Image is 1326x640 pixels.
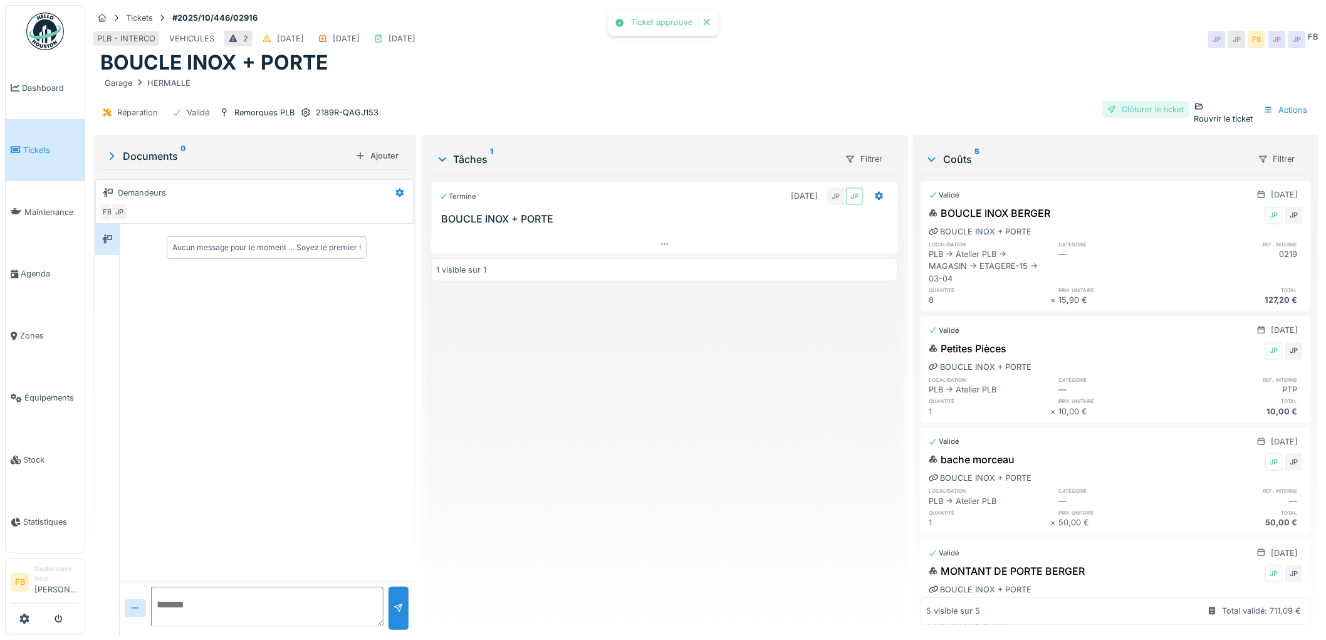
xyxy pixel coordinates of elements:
div: [DATE] [277,33,304,45]
h6: ref. interne [1181,486,1303,495]
div: Rouvrir le ticket [1194,101,1253,125]
div: PTP [1181,384,1303,396]
h6: prix unitaire [1059,397,1181,405]
div: JP [1285,342,1303,360]
h6: localisation [929,240,1051,248]
h1: BOUCLE INOX + PORTE [100,51,328,75]
div: FB [98,203,116,221]
div: Tickets [126,12,153,24]
sup: 1 [491,152,494,167]
div: MONTANT DE PORTE BERGER [929,564,1085,579]
div: FB [1308,31,1318,43]
div: JP [1288,31,1306,48]
div: [DATE] [389,33,415,45]
sup: 0 [180,149,186,164]
a: Tickets [6,119,85,181]
strong: #2025/10/446/02916 [167,12,263,24]
div: PLB -> Atelier PLB -> MAGASIN -> ETAGERE-15 -> 03-04 [929,248,1051,285]
div: PLB -> Atelier PLB [929,495,1051,507]
span: Zones [20,330,80,342]
div: PLB -> Atelier PLB [929,384,1051,396]
div: bache morceau [929,452,1015,467]
div: Validé [187,107,209,118]
span: Tickets [23,144,80,156]
div: Documents [105,149,350,164]
div: Terminé [439,191,477,202]
h6: prix unitaire [1059,286,1181,294]
div: Aucun message pour le moment … Soyez le premier ! [172,242,361,253]
span: Maintenance [24,206,80,218]
h6: total [1181,508,1303,517]
div: 127,20 € [1181,294,1303,306]
span: Dashboard [22,82,80,94]
div: — [1059,495,1181,507]
span: Statistiques [23,516,80,528]
li: [PERSON_NAME] [34,564,80,601]
h6: total [1181,286,1303,294]
div: Réparation [117,107,158,118]
div: 2189R-QAGJ153 [316,107,378,118]
div: JP [1265,453,1283,471]
div: JP [1265,565,1283,582]
div: BOUCLE INOX + PORTE [929,584,1031,595]
div: BOUCLE INOX + PORTE [929,226,1031,238]
div: Demandeurs [118,187,166,199]
a: Dashboard [6,57,85,119]
a: Zones [6,305,85,367]
h6: ref. interne [1181,240,1303,248]
div: JP [1285,453,1303,471]
div: BOUCLE INOX + PORTE [929,472,1031,484]
div: JP [1265,207,1283,224]
div: 50,00 € [1059,517,1181,528]
div: — [1059,384,1181,396]
div: 1 [929,517,1051,528]
div: × [1051,294,1059,306]
h6: prix unitaire [1059,508,1181,517]
h6: quantité [929,397,1051,405]
div: Total validé: 711,09 € [1222,606,1301,617]
div: [DATE] [1271,324,1298,336]
div: JP [1208,31,1226,48]
div: [DATE] [1271,547,1298,559]
div: 15,90 € [1059,294,1181,306]
span: Agenda [21,268,80,280]
div: JP [827,187,845,205]
div: Actions [1258,101,1313,119]
div: Tâches [436,152,835,167]
div: Ajouter [350,147,404,164]
div: JP [1228,31,1246,48]
h6: quantité [929,508,1051,517]
div: Garage HERMALLE [105,77,191,89]
div: Coûts [926,152,1248,167]
a: FB Gestionnaire local[PERSON_NAME] [11,564,80,604]
span: Stock [23,454,80,466]
h6: localisation [929,486,1051,495]
a: Statistiques [6,491,85,553]
div: 1 visible sur 1 [437,264,487,276]
div: × [1051,406,1059,417]
div: 0219 [1181,248,1303,285]
div: JP [111,203,128,221]
div: 10,00 € [1059,406,1181,417]
a: Agenda [6,243,85,305]
div: BOUCLE INOX + PORTE [929,361,1031,373]
div: JP [1285,207,1303,224]
img: Badge_color-CXgf-gQk.svg [26,13,64,50]
div: 1 [929,406,1051,417]
div: JP [1265,342,1283,360]
div: Gestionnaire local [34,564,80,584]
div: Clôturer le ticket [1102,101,1189,118]
h6: ref. interne [1181,375,1303,384]
h6: catégorie [1059,240,1181,248]
div: 8 [929,294,1051,306]
div: Ticket approuvé [631,18,692,28]
div: — [1059,248,1181,285]
div: JP [1268,31,1286,48]
div: [DATE] [1271,436,1298,448]
div: 5 visible sur 5 [926,606,980,617]
div: Remorques PLB [234,107,295,118]
h6: catégorie [1059,375,1181,384]
h6: catégorie [1059,486,1181,495]
li: FB [11,573,29,592]
div: 10,00 € [1181,406,1303,417]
